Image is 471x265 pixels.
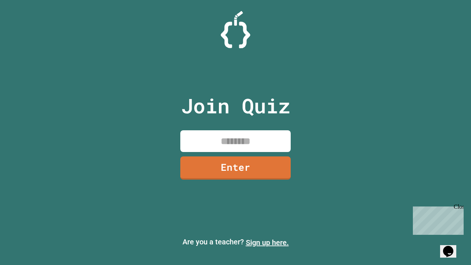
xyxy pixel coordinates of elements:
iframe: chat widget [410,204,464,235]
p: Are you a teacher? [6,236,465,248]
a: Enter [180,156,291,180]
a: Sign up here. [246,238,289,247]
p: Join Quiz [181,91,290,121]
iframe: chat widget [440,236,464,258]
div: Chat with us now!Close [3,3,51,47]
img: Logo.svg [221,11,250,48]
